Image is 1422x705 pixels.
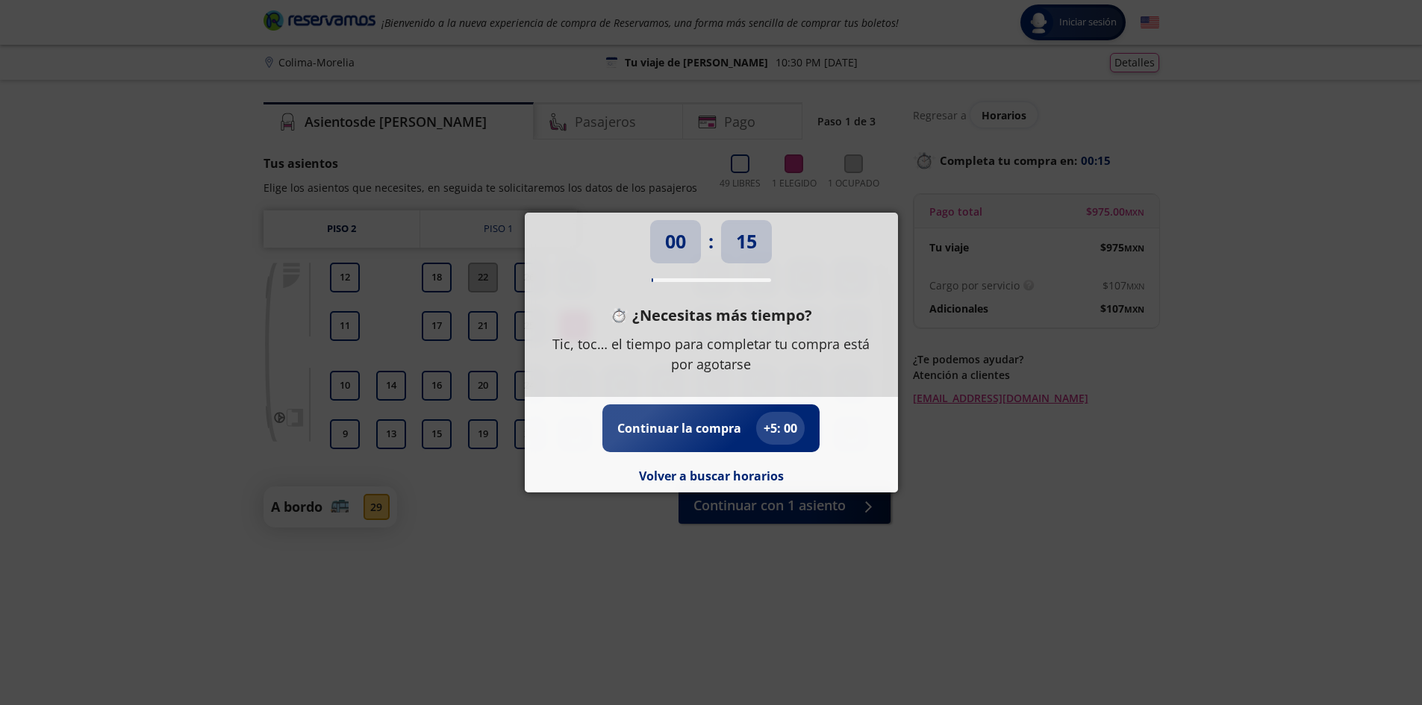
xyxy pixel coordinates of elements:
p: + 5 : 00 [764,419,797,437]
button: Volver a buscar horarios [639,467,784,485]
p: 00 [665,228,686,256]
p: 15 [736,228,757,256]
p: Continuar la compra [617,419,741,437]
p: : [708,228,714,256]
button: Continuar la compra+5: 00 [617,412,805,445]
p: Tic, toc… el tiempo para completar tu compra está por agotarse [547,334,876,375]
p: ¿Necesitas más tiempo? [632,304,812,327]
iframe: Messagebird Livechat Widget [1335,618,1407,690]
